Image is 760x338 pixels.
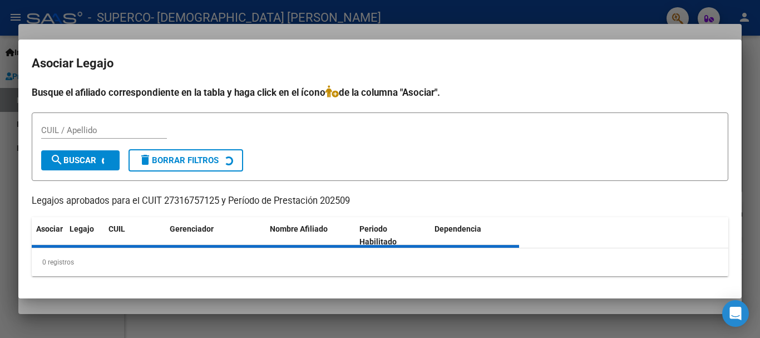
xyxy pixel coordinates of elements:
datatable-header-cell: CUIL [104,217,165,254]
span: Nombre Afiliado [270,224,328,233]
p: Legajos aprobados para el CUIT 27316757125 y Período de Prestación 202509 [32,194,728,208]
datatable-header-cell: Nombre Afiliado [265,217,355,254]
button: Borrar Filtros [129,149,243,172]
mat-icon: search [50,153,63,166]
span: CUIL [108,224,125,233]
mat-icon: delete [139,153,152,166]
div: 0 registros [32,248,728,276]
datatable-header-cell: Asociar [32,217,65,254]
span: Dependencia [435,224,481,233]
datatable-header-cell: Gerenciador [165,217,265,254]
span: Buscar [50,155,96,165]
datatable-header-cell: Periodo Habilitado [355,217,430,254]
span: Asociar [36,224,63,233]
span: Legajo [70,224,94,233]
span: Borrar Filtros [139,155,219,165]
datatable-header-cell: Dependencia [430,217,520,254]
button: Buscar [41,150,120,170]
datatable-header-cell: Legajo [65,217,104,254]
span: Gerenciador [170,224,214,233]
span: Periodo Habilitado [359,224,397,246]
h4: Busque el afiliado correspondiente en la tabla y haga click en el ícono de la columna "Asociar". [32,85,728,100]
h2: Asociar Legajo [32,53,728,74]
div: Open Intercom Messenger [722,300,749,327]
